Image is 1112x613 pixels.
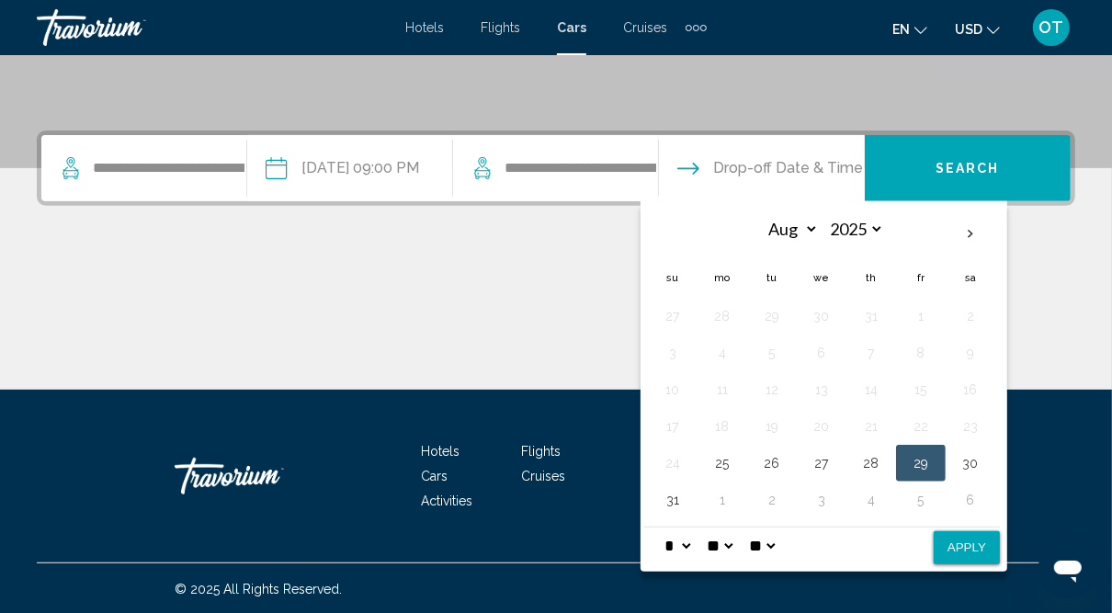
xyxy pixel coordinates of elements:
[1038,539,1097,598] iframe: Button to launch messaging window
[807,487,836,513] button: Day 3
[658,377,687,403] button: Day 10
[757,340,787,366] button: Day 5
[41,135,1071,201] div: Search widget
[481,20,520,35] a: Flights
[708,414,737,439] button: Day 18
[906,340,936,366] button: Day 8
[677,135,863,201] button: Drop-off date
[266,135,419,201] button: Pickup date: Aug 25, 2025 09:00 PM
[759,213,819,245] select: Select month
[745,528,778,564] select: Select AM/PM
[936,162,1000,176] span: Search
[422,444,460,459] a: Hotels
[956,450,985,476] button: Day 30
[658,450,687,476] button: Day 24
[658,340,687,366] button: Day 3
[934,531,1000,564] button: Apply
[956,340,985,366] button: Day 9
[708,303,737,329] button: Day 28
[623,20,667,35] a: Cruises
[757,303,787,329] button: Day 29
[807,450,836,476] button: Day 27
[658,303,687,329] button: Day 27
[955,22,982,37] span: USD
[686,13,707,42] button: Extra navigation items
[1039,18,1064,37] span: OT
[757,377,787,403] button: Day 12
[522,469,566,483] a: Cruises
[807,303,836,329] button: Day 30
[175,448,358,504] a: Travorium
[658,414,687,439] button: Day 17
[824,213,884,245] select: Select year
[857,377,886,403] button: Day 14
[892,22,910,37] span: en
[175,582,342,596] span: © 2025 All Rights Reserved.
[708,487,737,513] button: Day 1
[557,20,586,35] a: Cars
[857,450,886,476] button: Day 28
[906,303,936,329] button: Day 1
[757,487,787,513] button: Day 2
[422,469,448,483] a: Cars
[703,528,736,564] select: Select minute
[522,444,562,459] a: Flights
[865,135,1071,201] button: Search
[956,487,985,513] button: Day 6
[757,450,787,476] button: Day 26
[956,414,985,439] button: Day 23
[857,340,886,366] button: Day 7
[892,16,927,42] button: Change language
[661,528,694,564] select: Select hour
[708,340,737,366] button: Day 4
[708,450,737,476] button: Day 25
[857,303,886,329] button: Day 31
[857,487,886,513] button: Day 4
[422,494,473,508] a: Activities
[955,16,1000,42] button: Change currency
[946,213,995,255] button: Next month
[857,414,886,439] button: Day 21
[956,303,985,329] button: Day 2
[807,414,836,439] button: Day 20
[1027,8,1075,47] button: User Menu
[757,414,787,439] button: Day 19
[807,377,836,403] button: Day 13
[906,414,936,439] button: Day 22
[405,20,444,35] a: Hotels
[37,9,387,46] a: Travorium
[906,487,936,513] button: Day 5
[807,340,836,366] button: Day 6
[708,377,737,403] button: Day 11
[956,377,985,403] button: Day 16
[906,450,936,476] button: Day 29
[658,487,687,513] button: Day 31
[906,377,936,403] button: Day 15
